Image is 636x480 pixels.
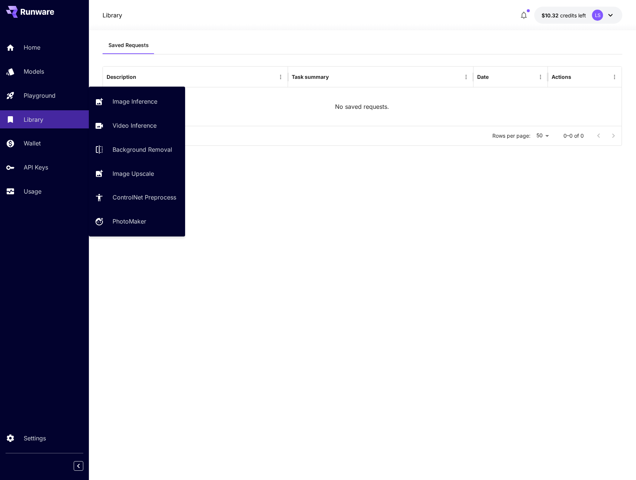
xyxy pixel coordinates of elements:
div: $10.32155 [542,11,586,19]
a: Image Upscale [89,164,185,182]
div: Description [107,74,136,80]
p: Video Inference [113,121,157,130]
p: Library [103,11,122,20]
button: Menu [535,72,546,82]
p: Playground [24,91,56,100]
p: ControlNet Preprocess [113,193,176,202]
a: Image Inference [89,93,185,111]
p: Image Upscale [113,169,154,178]
p: Image Inference [113,97,157,106]
div: Date [477,74,489,80]
p: Wallet [24,139,41,148]
a: Background Removal [89,141,185,159]
p: Models [24,67,44,76]
button: Menu [461,72,471,82]
button: Collapse sidebar [74,461,83,471]
a: PhotoMaker [89,212,185,231]
a: Video Inference [89,117,185,135]
span: credits left [560,12,586,19]
button: Menu [609,72,620,82]
div: Task summary [292,74,329,80]
div: LS [592,10,603,21]
div: Collapse sidebar [79,459,89,473]
p: PhotoMaker [113,217,146,226]
p: Usage [24,187,41,196]
nav: breadcrumb [103,11,122,20]
p: Background Removal [113,145,172,154]
p: Rows per page: [492,132,530,140]
button: Sort [329,72,340,82]
p: Settings [24,434,46,443]
button: $10.32155 [534,7,622,24]
span: Saved Requests [108,42,149,48]
span: $10.32 [542,12,560,19]
p: Library [24,115,43,124]
p: Home [24,43,40,52]
p: No saved requests. [335,102,389,111]
p: 0–0 of 0 [563,132,584,140]
button: Menu [275,72,286,82]
p: API Keys [24,163,48,172]
div: Actions [552,74,571,80]
button: Sort [489,72,500,82]
a: ControlNet Preprocess [89,188,185,207]
button: Sort [137,72,147,82]
div: 50 [533,130,552,141]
